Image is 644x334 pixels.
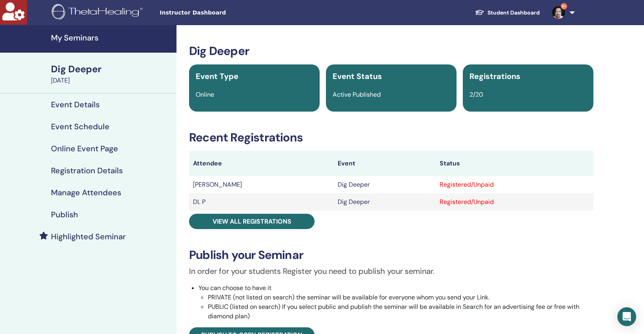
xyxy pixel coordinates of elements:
img: logo.png [52,4,146,22]
li: You can choose to have it [198,283,593,321]
div: Dig Deeper [51,62,172,76]
div: Open Intercom Messenger [617,307,636,326]
td: Dig Deeper [334,193,436,211]
h4: Event Details [51,100,100,109]
span: Registrations [469,71,520,81]
th: Event [334,151,436,176]
h4: Registration Details [51,166,123,175]
span: 2/20 [469,90,483,99]
h4: Publish [51,210,78,219]
h4: Highlighted Seminar [51,232,126,241]
th: Status [436,151,593,176]
h4: My Seminars [51,33,172,42]
span: Event Type [196,71,238,81]
div: [DATE] [51,76,172,85]
span: Instructor Dashboard [160,9,277,17]
span: Active Published [333,90,381,99]
td: [PERSON_NAME] [189,176,334,193]
img: default.jpg [552,6,565,19]
h3: Publish your Seminar [189,248,593,262]
td: DL P [189,193,334,211]
p: In order for your students Register you need to publish your seminar. [189,265,593,277]
a: Student Dashboard [469,6,546,20]
span: 9+ [561,3,567,9]
a: Dig Deeper[DATE] [46,62,176,85]
th: Attendee [189,151,334,176]
td: Dig Deeper [334,176,436,193]
span: Event Status [333,71,382,81]
div: Registered/Unpaid [440,197,589,207]
a: View all registrations [189,214,315,229]
h4: Event Schedule [51,122,109,131]
h3: Recent Registrations [189,130,593,145]
li: PRIVATE (not listed on search) the seminar will be available for everyone whom you send your Link. [208,293,593,302]
h3: Dig Deeper [189,44,593,58]
span: View all registrations [213,217,291,226]
img: graduation-cap-white.svg [475,9,484,16]
li: PUBLIC (listed on search) If you select public and publish the seminar will be available in Searc... [208,302,593,321]
h4: Online Event Page [51,144,118,153]
h4: Manage Attendees [51,188,121,197]
div: Registered/Unpaid [440,180,589,189]
span: Online [196,90,214,99]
